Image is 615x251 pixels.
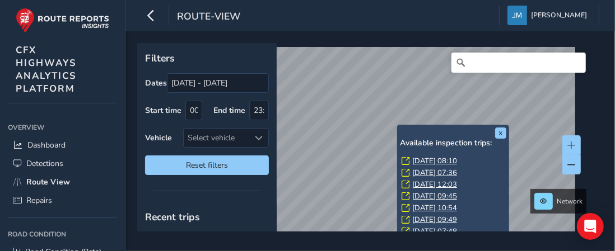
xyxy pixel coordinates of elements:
[27,140,66,150] span: Dashboard
[145,51,269,65] p: Filters
[184,129,250,147] div: Select vehicle
[8,191,117,210] a: Repairs
[8,226,117,243] div: Road Condition
[145,155,269,175] button: Reset filters
[8,154,117,173] a: Detections
[145,132,172,143] label: Vehicle
[145,78,167,88] label: Dates
[507,6,591,25] button: [PERSON_NAME]
[16,8,109,33] img: rr logo
[26,158,63,169] span: Detections
[412,191,457,201] a: [DATE] 09:45
[495,127,506,139] button: x
[213,105,245,116] label: End time
[8,173,117,191] a: Route View
[145,210,200,224] span: Recent trips
[531,6,587,25] span: [PERSON_NAME]
[557,197,583,206] span: Network
[412,179,457,190] a: [DATE] 12:03
[8,119,117,136] div: Overview
[26,177,70,187] span: Route View
[577,213,604,240] div: Open Intercom Messenger
[451,53,586,73] input: Search
[507,6,527,25] img: diamond-layout
[145,105,181,116] label: Start time
[412,168,457,178] a: [DATE] 07:36
[141,47,575,244] canvas: Map
[412,156,457,166] a: [DATE] 08:10
[8,136,117,154] a: Dashboard
[177,10,240,25] span: route-view
[412,226,457,236] a: [DATE] 07:48
[16,44,77,95] span: CFX HIGHWAYS ANALYTICS PLATFORM
[400,139,506,148] h6: Available inspection trips:
[26,195,52,206] span: Repairs
[153,160,260,171] span: Reset filters
[412,203,457,213] a: [DATE] 10:54
[412,215,457,225] a: [DATE] 09:49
